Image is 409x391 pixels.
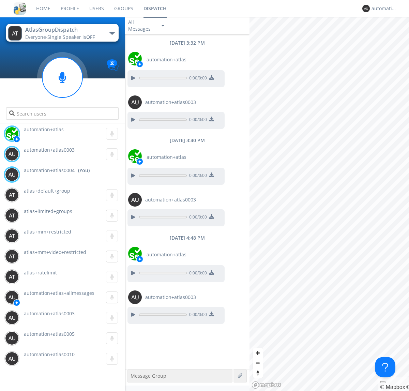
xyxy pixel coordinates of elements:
[128,95,142,109] img: 373638.png
[147,56,186,63] span: automation+atlas
[5,229,19,243] img: 373638.png
[5,127,19,140] img: d2d01cd9b4174d08988066c6d424eccd
[5,290,19,304] img: 373638.png
[187,214,207,222] span: 0:00 / 0:00
[6,24,118,42] button: AtlasGroupDispatchEveryone·Single Speaker isOFF
[252,381,282,389] a: Mapbox logo
[86,34,95,40] span: OFF
[25,26,102,34] div: AtlasGroupDispatch
[375,357,395,377] iframe: Toggle Customer Support
[187,270,207,277] span: 0:00 / 0:00
[14,2,26,15] img: cddb5a64eb264b2086981ab96f4c1ba7
[24,208,72,214] span: atlas+limited+groups
[24,187,70,194] span: atlas+default+group
[209,172,214,177] img: download media button
[147,251,186,258] span: automation+atlas
[162,25,164,27] img: caret-down-sm.svg
[24,290,94,296] span: automation+atlas+allmessages
[209,270,214,275] img: download media button
[5,250,19,263] img: 373638.png
[5,209,19,222] img: 373638.png
[187,312,207,319] span: 0:00 / 0:00
[6,107,118,120] input: Search users
[24,249,86,255] span: atlas+mm+video+restricted
[380,381,385,383] button: Toggle attribution
[78,167,90,174] div: (You)
[128,149,142,163] img: d2d01cd9b4174d08988066c6d424eccd
[128,290,142,304] img: 373638.png
[25,34,102,41] div: Everyone ·
[24,351,75,358] span: automation+atlas0010
[253,358,263,368] button: Zoom out
[5,311,19,325] img: 373638.png
[372,5,397,12] div: automation+atlas0004
[24,228,71,235] span: atlas+mm+restricted
[209,312,214,316] img: download media button
[5,147,19,161] img: 373638.png
[128,19,155,32] div: All Messages
[253,368,263,378] button: Reset bearing to north
[5,331,19,345] img: 373638.png
[125,235,249,241] div: [DATE] 4:48 PM
[209,214,214,219] img: download media button
[128,193,142,207] img: 373638.png
[24,310,75,317] span: automation+atlas0003
[125,137,249,144] div: [DATE] 3:40 PM
[24,147,75,153] span: automation+atlas0003
[107,59,119,71] img: Translation enabled
[253,348,263,358] button: Zoom in
[24,126,64,133] span: automation+atlas
[5,270,19,284] img: 373638.png
[145,196,196,203] span: automation+atlas0003
[128,52,142,65] img: d2d01cd9b4174d08988066c6d424eccd
[362,5,370,12] img: 373638.png
[125,40,249,46] div: [DATE] 3:32 PM
[187,75,207,82] span: 0:00 / 0:00
[5,168,19,181] img: 373638.png
[5,352,19,365] img: 373638.png
[209,75,214,80] img: download media button
[145,99,196,106] span: automation+atlas0003
[47,34,95,40] span: Single Speaker is
[209,117,214,121] img: download media button
[24,167,75,174] span: automation+atlas0004
[24,331,75,337] span: automation+atlas0005
[147,154,186,161] span: automation+atlas
[5,188,19,202] img: 373638.png
[24,269,57,276] span: atlas+ratelimit
[187,172,207,180] span: 0:00 / 0:00
[187,117,207,124] span: 0:00 / 0:00
[380,384,405,390] a: Mapbox
[145,294,196,301] span: automation+atlas0003
[128,247,142,260] img: d2d01cd9b4174d08988066c6d424eccd
[8,26,22,41] img: 373638.png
